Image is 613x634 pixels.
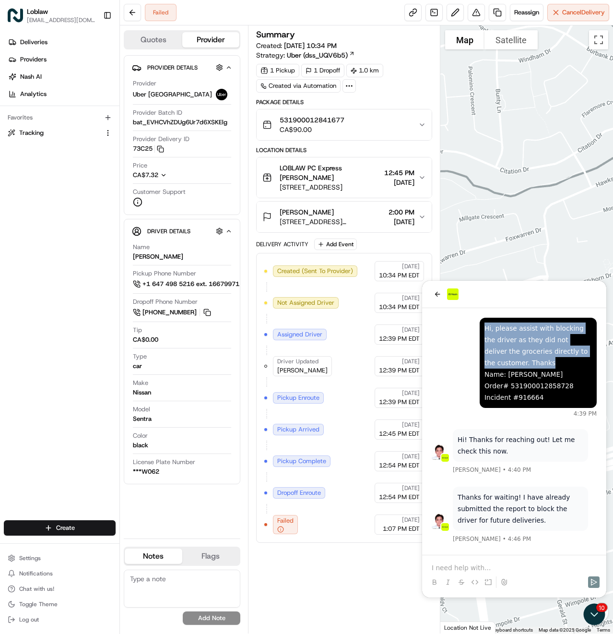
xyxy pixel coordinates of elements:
[27,7,48,16] span: Loblaw
[384,178,414,187] span: [DATE]
[216,89,227,100] img: uber-new-logo.jpeg
[4,598,116,611] button: Toggle Theme
[19,585,54,593] span: Chat with us!
[402,358,420,365] span: [DATE]
[20,55,47,64] span: Providers
[284,41,337,50] span: [DATE] 10:34 PM
[19,554,41,562] span: Settings
[257,157,432,198] button: LOBLAW PC Express [PERSON_NAME][STREET_ADDRESS]12:45 PM[DATE]
[256,79,341,93] div: Created via Automation
[314,239,357,250] button: Add Event
[277,267,353,275] span: Created (Sent To Provider)
[132,60,232,75] button: Provider Details
[280,207,334,217] span: [PERSON_NAME]
[133,298,198,306] span: Dropoff Phone Number
[277,516,294,525] span: Failed
[256,64,299,77] div: 1 Pickup
[277,457,326,466] span: Pickup Complete
[133,171,158,179] span: CA$7.32
[379,493,420,502] span: 12:54 PM EDT
[133,388,151,397] div: Nissan
[4,69,119,84] a: Nash AI
[257,202,432,232] button: [PERSON_NAME][STREET_ADDRESS][PERSON_NAME]2:00 PM[DATE]
[4,551,116,565] button: Settings
[4,52,119,67] a: Providers
[133,243,150,251] span: Name
[133,458,195,467] span: License Plate Number
[20,72,42,81] span: Nash AI
[133,188,186,196] span: Customer Support
[589,30,608,49] button: Toggle fullscreen view
[4,86,119,102] a: Analytics
[133,279,255,289] a: +1 647 498 5216 ext. 16679971
[4,125,116,141] button: Tracking
[379,271,420,280] span: 10:34 PM EDT
[277,358,318,365] span: Driver Updated
[20,38,47,47] span: Deliveries
[8,8,23,23] img: Loblaw
[280,163,380,182] span: LOBLAW PC Express [PERSON_NAME]
[389,217,414,227] span: [DATE]
[562,8,605,17] span: Cancel Delivery
[277,366,328,375] span: [PERSON_NAME]
[402,389,420,397] span: [DATE]
[4,520,116,536] button: Create
[133,252,183,261] div: [PERSON_NAME]
[133,144,164,153] button: 73C25
[277,330,322,339] span: Assigned Driver
[379,430,420,438] span: 12:45 PM EDT
[20,90,47,98] span: Analytics
[402,263,420,270] span: [DATE]
[597,627,610,633] a: Terms (opens in new tab)
[27,16,95,24] button: [EMAIL_ADDRESS][DOMAIN_NAME]
[132,223,232,239] button: Driver Details
[280,125,344,134] span: CA$90.00
[301,64,344,77] div: 1 Dropoff
[19,129,44,137] span: Tracking
[402,516,420,524] span: [DATE]
[182,32,240,48] button: Provider
[547,4,609,21] button: CancelDelivery
[133,405,150,414] span: Model
[133,161,147,170] span: Price
[256,146,432,154] div: Location Details
[133,307,212,318] a: [PHONE_NUMBER]
[484,30,538,49] button: Show satellite imagery
[133,335,158,344] div: CA$0.00
[256,240,308,248] div: Delivery Activity
[280,217,385,227] span: [STREET_ADDRESS][PERSON_NAME]
[402,421,420,429] span: [DATE]
[133,379,148,387] span: Make
[445,30,484,49] button: Show street map
[257,109,432,140] button: 531900012841677CA$90.00
[19,616,39,623] span: Log out
[514,8,539,17] span: Reassign
[147,227,190,235] span: Driver Details
[379,366,420,375] span: 12:39 PM EDT
[142,308,197,317] span: [PHONE_NUMBER]
[383,525,420,533] span: 1:07 PM EDT
[379,303,420,311] span: 10:34 PM EDT
[133,352,147,361] span: Type
[440,622,495,634] div: Location Not Live
[280,115,344,125] span: 531900012841677
[133,79,156,88] span: Provider
[422,281,606,598] iframe: Customer support window
[133,135,189,144] span: Provider Delivery ID
[8,129,100,137] a: Tracking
